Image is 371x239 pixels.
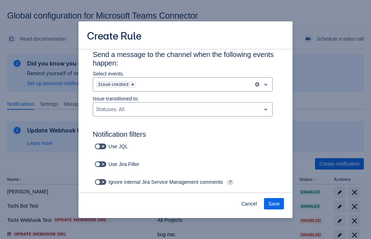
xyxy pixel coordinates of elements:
[261,105,270,114] span: open
[130,82,136,87] span: Clear
[237,198,261,209] button: Cancel
[241,198,257,209] span: Cancel
[254,82,260,87] button: clear
[93,70,273,77] p: Select events.
[268,198,280,209] span: Save
[93,95,273,102] p: Issue transitioned to:
[87,30,142,44] h3: Create Rule
[93,177,264,187] div: Ignore internal Jira Service Management comments
[93,50,278,70] h3: Send a message to the channel when the following events happen:
[93,130,278,141] h3: Notification filters
[96,81,129,88] div: Issue created
[129,81,136,88] div: Remove Issue created
[261,80,270,89] span: open
[78,49,293,193] div: Scrollable content
[227,180,234,185] span: ?
[93,141,140,151] div: Use JQL
[264,198,284,209] button: Save
[93,159,149,169] div: Use Jira Filter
